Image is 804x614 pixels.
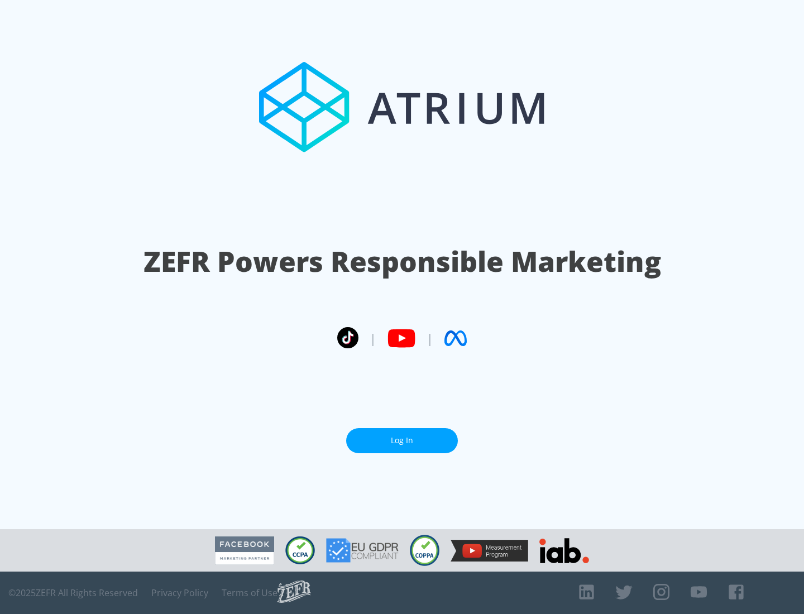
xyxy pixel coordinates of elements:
img: IAB [539,538,589,563]
a: Privacy Policy [151,587,208,598]
img: GDPR Compliant [326,538,399,563]
img: Facebook Marketing Partner [215,536,274,565]
h1: ZEFR Powers Responsible Marketing [143,242,661,281]
a: Terms of Use [222,587,277,598]
img: CCPA Compliant [285,536,315,564]
a: Log In [346,428,458,453]
img: YouTube Measurement Program [451,540,528,562]
span: | [370,330,376,347]
span: © 2025 ZEFR All Rights Reserved [8,587,138,598]
span: | [427,330,433,347]
img: COPPA Compliant [410,535,439,566]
